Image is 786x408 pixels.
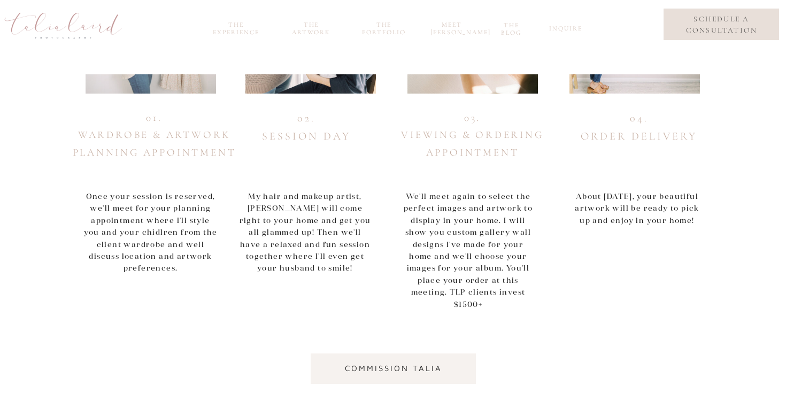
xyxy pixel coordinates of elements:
p: 01. Wardrobe & Artwork Planning Appointment [67,109,241,166]
p: 02. Session day [240,109,373,140]
a: inquire [549,25,579,37]
p: Once your session is reserved, we'll meet for your planning appointment where I'll style you and ... [83,190,218,244]
a: the portfolio [358,21,410,33]
a: the experience [207,21,265,33]
a: meet [PERSON_NAME] [430,21,473,33]
a: schedule a consultation [672,13,771,36]
p: My hair and makeup artist, [PERSON_NAME] will come right to your home and get you all glammed up!... [237,190,373,244]
p: 03. viewing & ordering appointment [391,109,553,140]
p: We'll meet again to select the perfect images and artwork to display in your home. I will show yo... [400,190,536,256]
p: 04. order delivery [572,109,706,140]
a: the blog [495,21,528,34]
p: About [DATE], your beautiful artwork will be ready to pick up and enjoy in your home! [569,190,705,224]
a: the Artwork [286,21,337,33]
a: commission Talia [318,361,469,377]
